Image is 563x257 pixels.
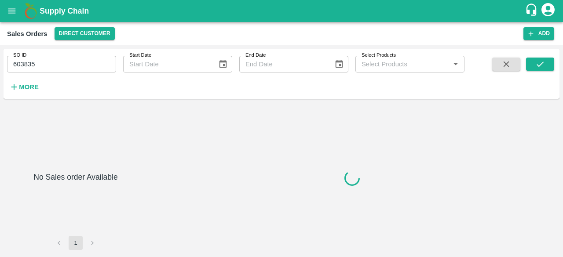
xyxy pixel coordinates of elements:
[123,56,211,72] input: Start Date
[55,27,115,40] button: Select DC
[523,27,554,40] button: Add
[358,58,447,70] input: Select Products
[2,1,22,21] button: open drawer
[22,2,40,20] img: logo
[245,52,266,59] label: End Date
[40,7,89,15] b: Supply Chain
[525,3,540,19] div: customer-support
[215,56,231,72] button: Choose date
[129,52,151,59] label: Start Date
[7,28,48,40] div: Sales Orders
[540,2,556,20] div: account of current user
[7,80,41,94] button: More
[7,56,116,72] input: Enter SO ID
[33,171,117,236] h6: No Sales order Available
[450,58,461,70] button: Open
[362,52,396,59] label: Select Products
[13,52,26,59] label: SO ID
[19,83,39,90] strong: More
[51,236,101,250] nav: pagination navigation
[239,56,327,72] input: End Date
[331,56,347,72] button: Choose date
[40,5,525,17] a: Supply Chain
[69,236,83,250] button: page 1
